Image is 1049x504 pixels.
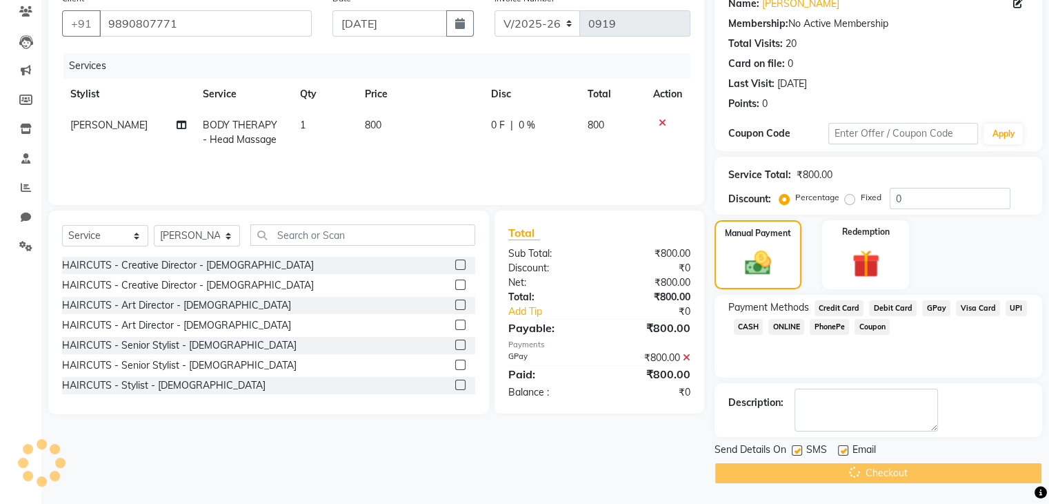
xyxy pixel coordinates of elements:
input: Search or Scan [250,224,475,246]
th: Disc [483,79,579,110]
div: HAIRCUTS - Senior Stylist - [DEMOGRAPHIC_DATA] [62,358,297,373]
label: Manual Payment [725,227,791,240]
span: GPay [922,300,950,316]
div: Coupon Code [728,126,828,141]
span: 0 F [491,118,505,133]
div: ₹800.00 [797,168,832,182]
div: Discount: [498,261,599,275]
div: Card on file: [728,57,785,71]
label: Redemption [842,226,890,238]
div: Total: [498,290,599,304]
div: Last Visit: [728,77,775,91]
div: ₹0 [616,304,700,319]
span: 1 [300,119,306,131]
span: Payment Methods [728,300,809,315]
div: HAIRCUTS - Stylist - [DEMOGRAPHIC_DATA] [62,378,266,393]
div: HAIRCUTS - Art Director - [DEMOGRAPHIC_DATA] [62,298,291,313]
div: Points: [728,97,759,111]
div: ₹0 [599,385,701,400]
span: Credit Card [815,300,864,316]
div: ₹0 [599,261,701,275]
span: Debit Card [869,300,917,316]
input: Enter Offer / Coupon Code [828,123,979,144]
th: Price [357,79,483,110]
span: Total [508,226,540,240]
span: [PERSON_NAME] [70,119,148,131]
span: ONLINE [768,319,804,335]
div: ₹800.00 [599,366,701,382]
a: Add Tip [498,304,616,319]
button: Apply [983,124,1023,144]
div: 0 [762,97,768,111]
th: Qty [292,79,357,110]
div: 0 [788,57,793,71]
div: HAIRCUTS - Creative Director - [DEMOGRAPHIC_DATA] [62,258,314,273]
div: Payments [508,339,690,351]
div: HAIRCUTS - Creative Director - [DEMOGRAPHIC_DATA] [62,278,314,293]
th: Stylist [62,79,194,110]
img: _gift.svg [843,246,888,281]
label: Percentage [795,191,839,204]
div: Services [63,53,701,79]
div: Payable: [498,320,599,336]
div: Total Visits: [728,37,783,51]
th: Total [579,79,645,110]
div: [DATE] [777,77,807,91]
div: ₹800.00 [599,351,701,365]
span: Coupon [855,319,890,335]
div: Paid: [498,366,599,382]
div: ₹800.00 [599,290,701,304]
div: ₹800.00 [599,320,701,336]
div: HAIRCUTS - Art Director - [DEMOGRAPHIC_DATA] [62,318,291,333]
div: ₹800.00 [599,246,701,261]
div: 20 [786,37,797,51]
div: Balance : [498,385,599,400]
span: | [510,118,513,133]
div: GPay [498,351,599,365]
span: SMS [806,443,827,460]
span: UPI [1006,300,1027,316]
span: CASH [734,319,763,335]
div: Membership: [728,17,788,31]
th: Action [645,79,690,110]
img: _cash.svg [737,248,779,278]
div: ₹800.00 [599,275,701,290]
span: Visa Card [956,300,1000,316]
span: 0 % [519,118,535,133]
div: Net: [498,275,599,290]
th: Service [194,79,292,110]
span: PhonePe [810,319,849,335]
span: 800 [588,119,604,131]
div: Service Total: [728,168,791,182]
input: Search by Name/Mobile/Email/Code [99,10,312,37]
span: Email [852,443,876,460]
div: Sub Total: [498,246,599,261]
div: No Active Membership [728,17,1028,31]
span: Send Details On [715,443,786,460]
span: BODY THERAPY - Head Massage [203,119,277,146]
div: HAIRCUTS - Senior Stylist - [DEMOGRAPHIC_DATA] [62,338,297,353]
label: Fixed [861,191,881,204]
div: Description: [728,396,783,410]
div: Discount: [728,192,771,206]
button: +91 [62,10,101,37]
span: 800 [365,119,381,131]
